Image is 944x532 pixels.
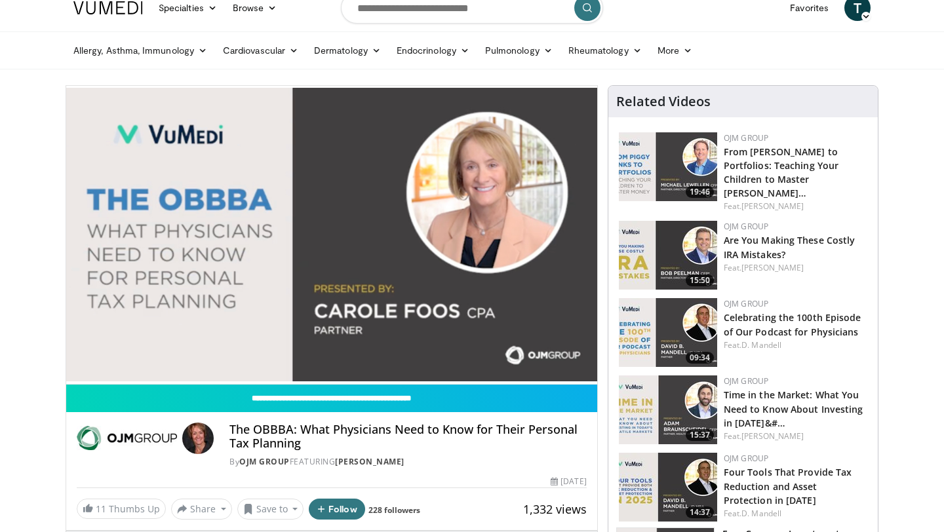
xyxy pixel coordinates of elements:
a: Dermatology [306,37,389,64]
span: 1,332 views [523,501,587,517]
a: Allergy, Asthma, Immunology [66,37,215,64]
a: OJM Group [239,456,290,467]
a: [PERSON_NAME] [741,430,804,442]
a: OJM Group [724,375,769,387]
img: 7438bed5-bde3-4519-9543-24a8eadaa1c2.150x105_q85_crop-smart_upscale.jpg [619,298,717,367]
a: From [PERSON_NAME] to Portfolios: Teaching Your Children to Master [PERSON_NAME]… [724,145,839,199]
h4: Related Videos [616,94,711,109]
a: OJM Group [724,132,769,143]
a: 19:46 [619,132,717,201]
img: cfc453be-3f74-41d3-a301-0743b7c46f05.150x105_q85_crop-smart_upscale.jpg [619,375,717,444]
a: [PERSON_NAME] [335,456,404,467]
a: OJM Group [724,453,769,464]
h4: The OBBBA: What Physicians Need to Know for Their Personal Tax Planning [229,423,586,451]
span: 15:50 [686,275,714,286]
video-js: Video Player [66,86,597,385]
span: 11 [96,503,106,515]
a: OJM Group [724,221,769,232]
button: Save to [237,499,304,520]
a: 11 Thumbs Up [77,499,166,519]
a: Four Tools That Provide Tax Reduction and Asset Protection in [DATE] [724,466,852,506]
a: Time in the Market: What You Need to Know About Investing in [DATE]&#… [724,389,863,428]
span: 09:34 [686,352,714,364]
div: Feat. [724,430,867,442]
a: D. Mandell [741,508,781,519]
a: Rheumatology [560,37,650,64]
a: 09:34 [619,298,717,367]
div: [DATE] [551,476,586,487]
a: Are You Making These Costly IRA Mistakes? [724,234,855,260]
div: By FEATURING [229,456,586,468]
img: VuMedi Logo [73,1,143,14]
img: 6704c0a6-4d74-4e2e-aaba-7698dfbc586a.150x105_q85_crop-smart_upscale.jpg [619,453,717,522]
button: Follow [309,499,365,520]
span: 19:46 [686,186,714,198]
button: Share [171,499,232,520]
a: 15:50 [619,221,717,290]
a: Cardiovascular [215,37,306,64]
a: 228 followers [368,504,420,516]
a: Endocrinology [389,37,477,64]
a: OJM Group [724,298,769,309]
img: OJM Group [77,423,177,454]
div: Feat. [724,508,867,520]
a: D. Mandell [741,339,781,351]
div: Feat. [724,339,867,351]
img: 282c92bf-9480-4465-9a17-aeac8df0c943.150x105_q85_crop-smart_upscale.jpg [619,132,717,201]
a: Pulmonology [477,37,560,64]
span: 14:37 [686,506,714,518]
img: Avatar [182,423,214,454]
span: 15:37 [686,429,714,441]
a: [PERSON_NAME] [741,200,804,212]
a: 15:37 [619,375,717,444]
a: 14:37 [619,453,717,522]
div: Feat. [724,200,867,212]
div: Feat. [724,262,867,274]
a: [PERSON_NAME] [741,262,804,273]
a: More [650,37,700,64]
a: Celebrating the 100th Episode of Our Podcast for Physicians [724,311,861,337]
img: 4b415aee-9520-4d6f-a1e1-8e5e22de4108.150x105_q85_crop-smart_upscale.jpg [619,221,717,290]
